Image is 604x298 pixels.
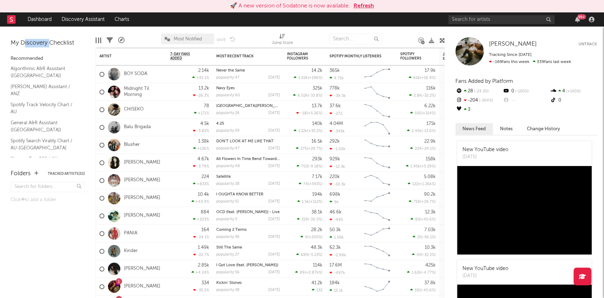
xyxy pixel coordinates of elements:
a: I OUGHTA KNOW BETTER [216,193,263,196]
div: -995 [329,217,343,222]
div: [DATE] [268,111,280,115]
svg: Chart title [361,278,393,296]
div: 16.5k [311,139,322,144]
div: 778k [329,86,340,91]
div: ( ) [297,164,322,168]
a: Balu Brigada [124,124,151,130]
div: +45.1 % [192,75,209,80]
button: News Feed [455,123,493,135]
div: 292k [329,139,340,144]
div: 293k [312,157,322,161]
div: ( ) [409,75,436,80]
span: -9.18 % [309,165,321,168]
div: popularity: 26 [216,111,240,115]
div: [DATE] [268,217,280,221]
div: New YouTube video [462,146,508,154]
div: 50.3k [329,228,341,232]
div: ( ) [413,235,436,239]
a: Blusher [124,142,140,148]
span: +214 % [422,111,435,115]
span: 339 fans last week [489,60,571,64]
div: 10.3k [425,245,436,250]
a: Navy Eyes [216,86,235,90]
div: 13.7k [312,104,322,108]
div: 3 [455,105,502,114]
div: -1.02k [329,147,345,151]
div: 46.6k [329,210,341,214]
div: 1.59k [329,235,344,240]
span: -33.8 % [309,94,321,98]
span: -100 % [514,90,528,93]
span: +1.26k % [419,182,435,186]
svg: Chart title [361,65,393,83]
div: ( ) [412,252,436,257]
div: 4.67k [197,157,209,161]
div: 158k [426,157,436,161]
div: 38.1k [311,210,322,214]
a: Satellite [216,175,231,179]
div: ( ) [293,93,322,98]
div: 4.5k [200,121,209,126]
div: 4.04M [329,121,343,126]
button: Refresh [353,2,374,10]
a: Spotify Search Virality Chart / AU-[GEOGRAPHIC_DATA] [11,137,78,151]
span: 1.5k [302,200,309,204]
div: ( ) [408,182,436,186]
div: [DATE] [268,129,280,133]
div: ( ) [296,146,322,151]
div: Coming 2 Terms [216,228,280,232]
svg: Chart title [361,154,393,172]
div: Filters [107,30,113,51]
span: 759 [413,200,420,204]
span: +2.87k % [306,271,321,275]
a: I Got Love (feat. [PERSON_NAME]) [216,263,278,267]
div: -272 [329,111,342,116]
div: [DATE] [268,200,280,204]
button: Notes [493,123,520,135]
span: Most Notified [174,37,202,41]
div: 9k [329,200,339,204]
div: 🚀 A new version of Sodatone is now available. [230,2,350,10]
div: Click to add a folder. [11,196,85,204]
button: Save [217,38,226,42]
div: 10.4k [198,192,209,197]
div: 116k [426,86,436,91]
div: [DATE] [268,93,280,97]
div: 365k [329,68,340,73]
a: PANIA [124,230,137,236]
a: Kickin' Stones [216,281,242,285]
div: 48.3k [311,245,322,250]
a: [PERSON_NAME] [124,283,160,290]
div: 37.6k [329,104,341,108]
span: 1.95k [410,165,420,168]
span: +29.7 % [308,147,321,151]
span: 275 [300,147,307,151]
span: 224 [415,147,421,151]
div: 62.3k [329,245,341,250]
div: ( ) [300,235,322,239]
span: 40 [416,253,421,257]
a: [PERSON_NAME] [124,213,160,219]
button: Undo the changes to the current view. [230,36,235,42]
div: 884 [201,210,209,214]
span: 1.12k [298,129,307,133]
svg: Chart title [361,101,393,119]
a: Midnight Til Morning [124,86,163,98]
div: popularity: 36 [216,235,240,239]
span: 191 [415,288,421,292]
div: [DATE] [268,288,280,292]
span: +29.7 % [421,200,435,204]
div: [DATE] [268,147,280,150]
div: 41.2k [311,281,322,285]
div: 2.14k [198,68,209,73]
span: 83 [415,218,420,222]
span: [PERSON_NAME] [489,41,537,47]
span: 7-Day Fans Added [170,52,199,61]
span: +45.6 % [421,218,435,222]
div: +136 % [193,146,209,151]
span: +593 % [309,182,321,186]
div: ( ) [410,146,436,151]
a: Charts [110,12,134,27]
svg: Chart title [361,225,393,242]
svg: Chart title [361,260,393,278]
